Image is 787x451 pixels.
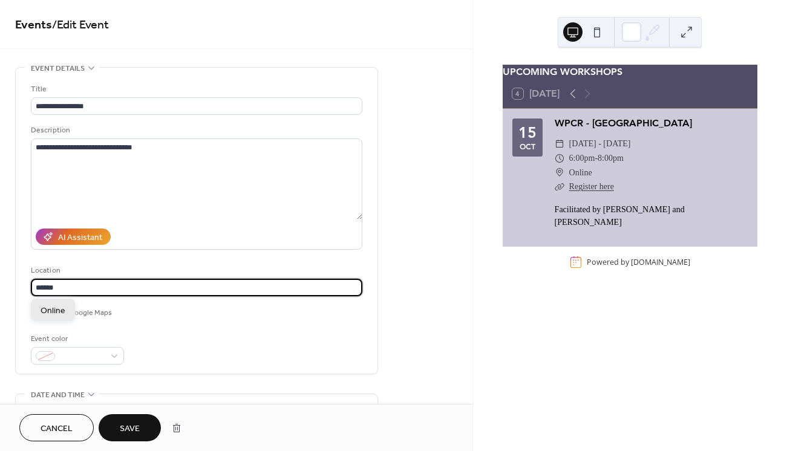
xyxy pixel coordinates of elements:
[36,229,111,245] button: AI Assistant
[518,125,537,140] div: 15
[569,137,631,151] span: [DATE] - [DATE]
[555,137,564,151] div: ​
[555,203,748,229] div: Facilitated by [PERSON_NAME] and [PERSON_NAME]
[31,83,360,96] div: Title
[31,264,360,277] div: Location
[31,124,360,137] div: Description
[58,232,102,244] div: AI Assistant
[45,307,112,319] span: Link to Google Maps
[555,117,692,129] a: WPCR - [GEOGRAPHIC_DATA]
[99,414,161,441] button: Save
[52,13,109,37] span: / Edit Event
[31,62,85,75] span: Event details
[631,257,690,267] a: [DOMAIN_NAME]
[555,180,564,194] div: ​
[503,65,757,79] div: UPCOMING WORKSHOPS
[31,333,122,345] div: Event color
[19,414,94,441] button: Cancel
[555,151,564,166] div: ​
[555,166,564,180] div: ​
[31,389,85,401] span: Date and time
[569,182,614,191] a: Register here
[520,143,535,151] div: Oct
[598,151,624,166] span: 8:00pm
[120,423,140,435] span: Save
[15,13,52,37] a: Events
[41,305,65,317] span: Online
[569,151,595,166] span: 6:00pm
[587,257,690,267] div: Powered by
[41,423,73,435] span: Cancel
[569,166,592,180] span: Online
[595,151,598,166] span: -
